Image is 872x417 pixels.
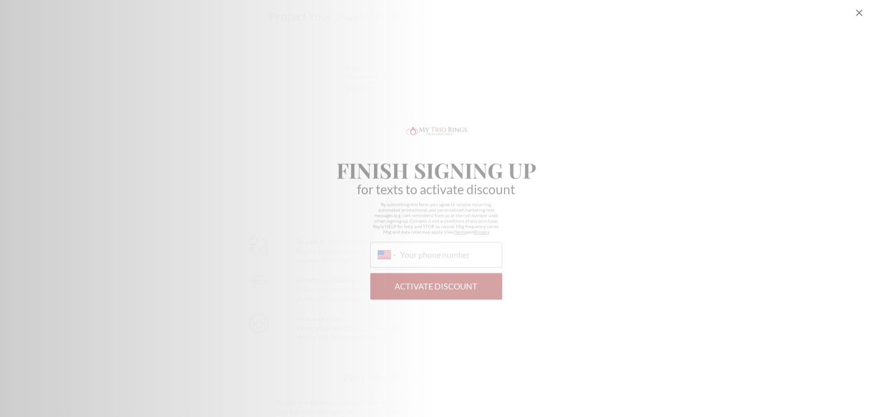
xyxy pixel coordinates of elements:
p: By submitting this form, you agree to receive recurring automated promotional and personalized ma... [370,198,502,231]
a: Terms [455,226,466,231]
p: Finish Signing Up [336,156,536,177]
input: Phone number country [400,246,494,256]
img: Logo [404,121,468,134]
div: Close popup [854,7,865,18]
p: for texts to activate discount [357,181,515,191]
button: Activate Discount [370,270,502,296]
a: Privacy [474,226,489,231]
span: Hello there! Welcome to My Trio Rings! Please let us know what questions you have! 😀 [5,6,108,32]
